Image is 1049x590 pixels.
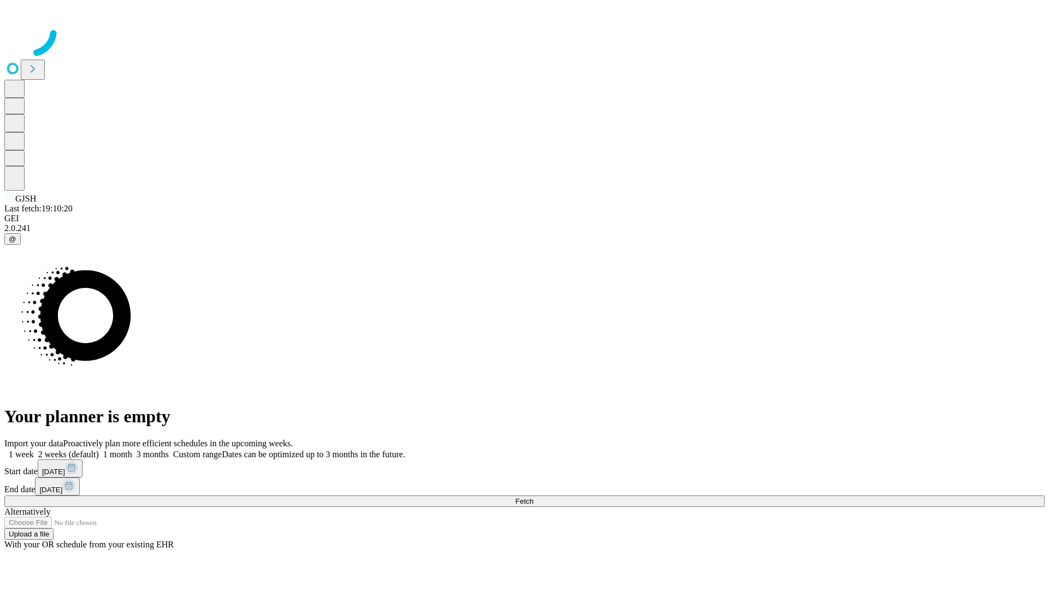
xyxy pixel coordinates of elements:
[4,528,54,540] button: Upload a file
[4,540,174,549] span: With your OR schedule from your existing EHR
[4,459,1045,477] div: Start date
[35,477,80,495] button: [DATE]
[4,233,21,245] button: @
[4,507,50,516] span: Alternatively
[4,214,1045,223] div: GEI
[137,450,169,459] span: 3 months
[9,235,16,243] span: @
[39,486,62,494] span: [DATE]
[4,495,1045,507] button: Fetch
[4,223,1045,233] div: 2.0.241
[15,194,36,203] span: GJSH
[38,450,99,459] span: 2 weeks (default)
[4,204,73,213] span: Last fetch: 19:10:20
[38,459,82,477] button: [DATE]
[42,468,65,476] span: [DATE]
[515,497,533,505] span: Fetch
[4,406,1045,427] h1: Your planner is empty
[173,450,222,459] span: Custom range
[63,439,293,448] span: Proactively plan more efficient schedules in the upcoming weeks.
[4,477,1045,495] div: End date
[222,450,405,459] span: Dates can be optimized up to 3 months in the future.
[9,450,34,459] span: 1 week
[103,450,132,459] span: 1 month
[4,439,63,448] span: Import your data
